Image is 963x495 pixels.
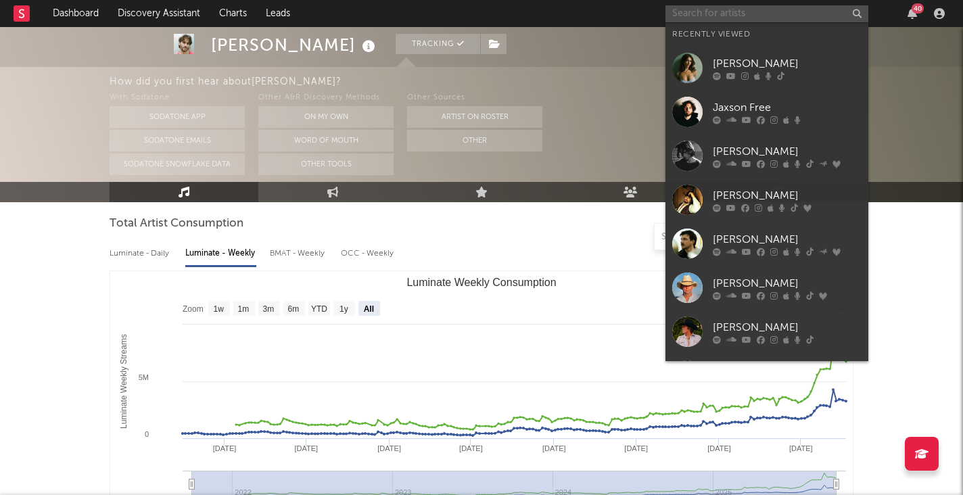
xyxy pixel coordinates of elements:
text: Zoom [183,304,204,314]
button: 40 [908,8,917,19]
text: 0 [145,430,149,438]
div: [PERSON_NAME] [713,231,862,247]
text: All [364,304,374,314]
button: Tracking [396,34,480,54]
text: 6m [288,304,300,314]
span: Total Artist Consumption [110,216,243,232]
div: [PERSON_NAME] [211,34,379,56]
div: [PERSON_NAME] [713,319,862,335]
a: [PERSON_NAME] [665,222,868,266]
div: Other Sources [407,90,542,106]
text: [DATE] [542,444,566,452]
div: [PERSON_NAME] [713,275,862,291]
text: [DATE] [789,444,813,452]
div: OCC - Weekly [341,242,395,265]
input: Search by song name or URL [655,232,797,243]
a: [PERSON_NAME] [665,178,868,222]
div: With Sodatone [110,90,245,106]
div: 40 [912,3,924,14]
text: Luminate Weekly Streams [119,334,128,429]
text: 1y [339,304,348,314]
text: 1m [238,304,250,314]
div: Jaxson Free [713,99,862,116]
input: Search for artists [665,5,868,22]
div: [PERSON_NAME] [713,55,862,72]
button: Sodatone Emails [110,130,245,151]
div: [PERSON_NAME] [713,187,862,204]
span: Music [110,189,158,205]
text: [DATE] [707,444,731,452]
text: YTD [311,304,327,314]
button: Word Of Mouth [258,130,394,151]
a: [PERSON_NAME] [665,354,868,398]
a: [PERSON_NAME] [665,46,868,90]
text: 3m [263,304,275,314]
button: On My Own [258,106,394,128]
div: How did you first hear about [PERSON_NAME] ? [110,74,963,90]
text: Luminate Weekly Consumption [406,277,556,288]
text: 5M [139,373,149,381]
button: Other Tools [258,154,394,175]
div: [PERSON_NAME] [713,143,862,160]
text: [DATE] [459,444,483,452]
a: [PERSON_NAME] [665,134,868,178]
text: [DATE] [377,444,401,452]
button: Sodatone App [110,106,245,128]
a: [PERSON_NAME] [665,266,868,310]
text: [DATE] [295,444,319,452]
div: Luminate - Daily [110,242,172,265]
button: Sodatone Snowflake Data [110,154,245,175]
button: Artist on Roster [407,106,542,128]
a: [PERSON_NAME] [665,310,868,354]
text: [DATE] [213,444,237,452]
text: 1w [214,304,225,314]
div: Recently Viewed [672,26,862,43]
button: Other [407,130,542,151]
div: Other A&R Discovery Methods [258,90,394,106]
div: BMAT - Weekly [270,242,327,265]
a: Jaxson Free [665,90,868,134]
text: [DATE] [624,444,648,452]
div: Luminate - Weekly [185,242,256,265]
